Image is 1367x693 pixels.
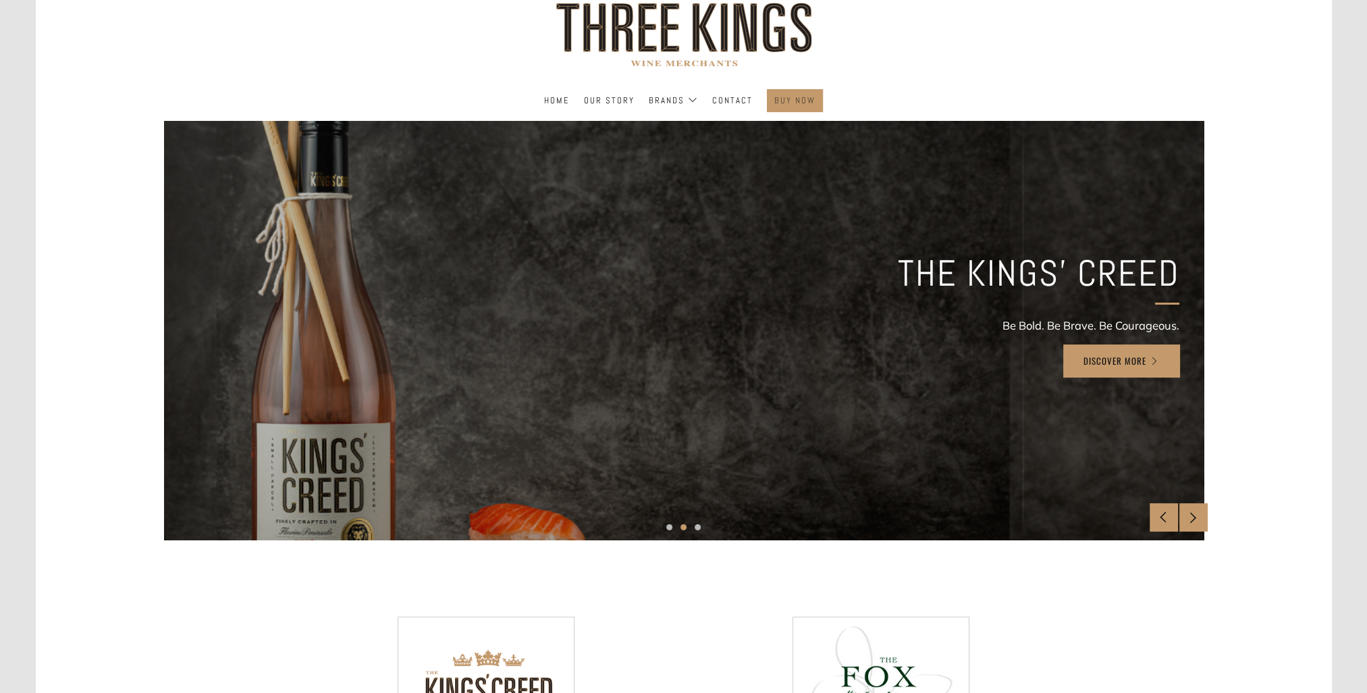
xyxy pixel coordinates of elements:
[695,524,701,530] button: 3
[898,251,1179,296] h2: THE KINGS' CREED
[544,90,570,111] a: Home
[584,90,635,111] a: Our Story
[680,524,687,530] button: 2
[712,90,753,111] a: Contact
[1063,344,1179,377] a: Discover More
[774,90,815,111] a: BUY NOW
[898,314,1179,336] p: Be Bold. Be Brave. Be Courageous.
[649,90,698,111] a: Brands
[666,524,672,530] button: 1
